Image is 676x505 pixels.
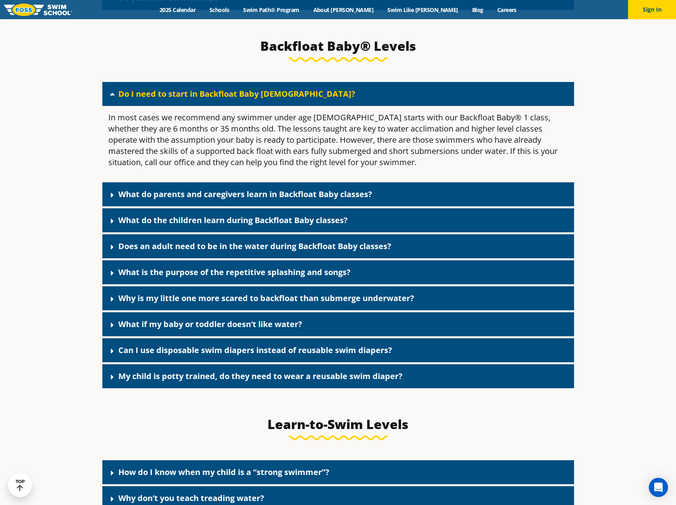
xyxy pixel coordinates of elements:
[118,189,372,200] a: What do parents and caregivers learn in Backfloat Baby classes?
[153,6,203,14] a: 2025 Calendar
[4,4,72,16] img: FOSS Swim School Logo
[118,215,348,226] a: What do the children learn during Backfloat Baby classes?
[203,6,236,14] a: Schools
[118,493,264,503] a: Why don’t you teach treading water?
[16,479,25,491] div: TOP
[102,312,574,336] div: What if my baby or toddler doesn’t like water?
[118,467,329,477] a: How do I know when my child is a “strong swimmer”?
[118,345,392,355] a: Can I use disposable swim diapers instead of reusable swim diapers?
[150,38,527,54] h3: Backfloat Baby® Levels
[118,241,391,252] a: Does an adult need to be in the water during Backfloat Baby classes?
[102,208,574,232] div: What do the children learn during Backfloat Baby classes?
[102,182,574,206] div: What do parents and caregivers learn in Backfloat Baby classes?
[381,6,465,14] a: Swim Like [PERSON_NAME]
[118,293,414,303] a: Why is my little one more scared to backfloat than submerge underwater?
[102,234,574,258] div: Does an adult need to be in the water during Backfloat Baby classes?
[102,106,574,180] div: Do I need to start in Backfloat Baby [DEMOGRAPHIC_DATA]?
[118,267,351,277] a: What is the purpose of the repetitive splashing and songs?
[102,364,574,388] div: My child is potty trained, do they need to wear a reusable swim diaper?
[490,6,523,14] a: Careers
[306,6,381,14] a: About [PERSON_NAME]
[102,338,574,362] div: Can I use disposable swim diapers instead of reusable swim diapers?
[118,88,355,99] a: Do I need to start in Backfloat Baby [DEMOGRAPHIC_DATA]?
[102,460,574,484] div: How do I know when my child is a “strong swimmer”?
[150,416,527,432] h3: Learn-to-Swim Levels
[102,82,574,106] div: Do I need to start in Backfloat Baby [DEMOGRAPHIC_DATA]?
[118,319,302,329] a: What if my baby or toddler doesn’t like water?
[102,260,574,284] div: What is the purpose of the repetitive splashing and songs?
[108,112,568,168] p: In most cases we recommend any swimmer under age [DEMOGRAPHIC_DATA] starts with our Backfloat Bab...
[118,371,403,381] a: My child is potty trained, do they need to wear a reusable swim diaper?
[236,6,306,14] a: Swim Path® Program
[649,478,668,497] div: Open Intercom Messenger
[102,286,574,310] div: Why is my little one more scared to backfloat than submerge underwater?
[465,6,490,14] a: Blog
